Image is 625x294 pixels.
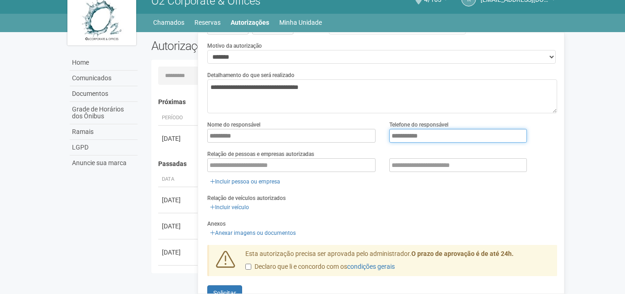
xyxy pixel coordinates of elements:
a: Comunicados [70,71,138,86]
a: Anexar imagens ou documentos [207,228,299,238]
div: [DATE] [162,222,196,231]
h4: Próximas [158,99,551,105]
label: Nome do responsável [207,121,260,129]
label: Relação de veículos autorizados [207,194,286,202]
a: Ramais [70,124,138,140]
a: condições gerais [347,263,395,270]
th: Período [158,111,199,126]
th: Data [158,172,199,187]
h4: Passadas [158,161,551,167]
a: Incluir veículo [207,202,252,212]
label: Detalhamento do que será realizado [207,71,294,79]
label: Motivo da autorização [207,42,262,50]
a: Chamados [153,16,184,29]
label: Relação de pessoas e empresas autorizadas [207,150,314,158]
a: Incluir pessoa ou empresa [207,177,283,187]
a: Home [70,55,138,71]
a: Autorizações [231,16,269,29]
strong: O prazo de aprovação é de até 24h. [411,250,514,257]
a: Reservas [194,16,221,29]
a: Anuncie sua marca [70,155,138,171]
div: Esta autorização precisa ser aprovada pelo administrador. [238,250,558,276]
a: Documentos [70,86,138,102]
a: Minha Unidade [279,16,322,29]
div: [DATE] [162,134,196,143]
a: Grade de Horários dos Ônibus [70,102,138,124]
div: [DATE] [162,195,196,205]
h2: Autorizações [151,39,348,53]
label: Declaro que li e concordo com os [245,262,395,272]
a: LGPD [70,140,138,155]
label: Anexos [207,220,226,228]
label: Telefone do responsável [389,121,448,129]
div: [DATE] [162,248,196,257]
input: Declaro que li e concordo com oscondições gerais [245,264,251,270]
